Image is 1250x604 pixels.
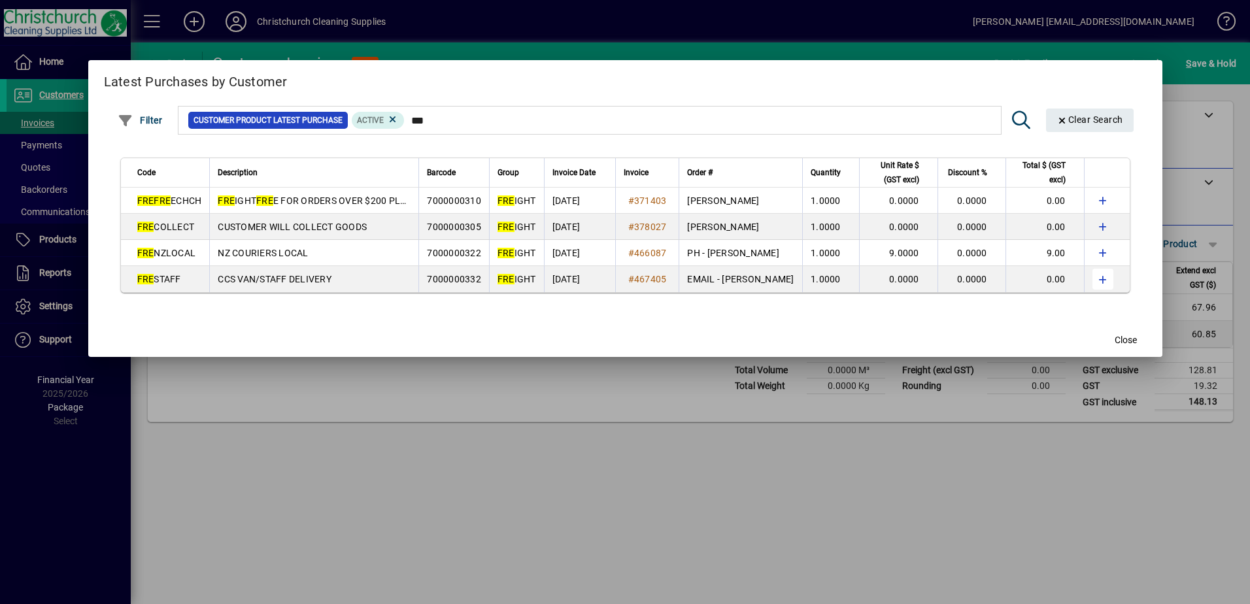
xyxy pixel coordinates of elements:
[624,246,671,260] a: #466087
[218,165,258,180] span: Description
[498,165,536,180] div: Group
[427,222,481,232] span: 7000000305
[1005,266,1084,292] td: 0.00
[137,165,202,180] div: Code
[679,188,802,214] td: [PERSON_NAME]
[946,165,999,180] div: Discount %
[498,274,536,284] span: IGHT
[137,248,196,258] span: NZLOCAL
[679,240,802,266] td: PH - [PERSON_NAME]
[256,195,273,206] em: FRE
[218,274,331,284] span: CCS VAN/STAFF DELIVERY
[218,195,235,206] em: FRE
[218,222,367,232] span: CUSTOMER WILL COLLECT GOODS
[859,214,937,240] td: 0.0000
[1005,214,1084,240] td: 0.00
[114,109,166,132] button: Filter
[687,165,713,180] span: Order #
[427,248,481,258] span: 7000000322
[552,165,596,180] span: Invoice Date
[118,115,163,126] span: Filter
[679,214,802,240] td: [PERSON_NAME]
[137,165,156,180] span: Code
[137,274,181,284] span: STAFF
[498,248,536,258] span: IGHT
[498,195,536,206] span: IGHT
[624,193,671,208] a: #371403
[498,274,515,284] em: FRE
[811,165,853,180] div: Quantity
[357,116,384,125] span: Active
[634,195,667,206] span: 371403
[194,114,343,127] span: Customer Product Latest Purchase
[628,274,634,284] span: #
[624,165,671,180] div: Invoice
[1115,333,1137,347] span: Close
[868,158,919,187] span: Unit Rate $ (GST excl)
[868,158,931,187] div: Unit Rate $ (GST excl)
[937,266,1005,292] td: 0.0000
[544,188,615,214] td: [DATE]
[1014,158,1077,187] div: Total $ (GST excl)
[1056,114,1123,125] span: Clear Search
[137,195,154,206] em: FRE
[498,165,519,180] span: Group
[427,165,456,180] span: Barcode
[427,274,481,284] span: 7000000332
[859,266,937,292] td: 0.0000
[137,274,154,284] em: FRE
[937,240,1005,266] td: 0.0000
[1046,109,1134,132] button: Clear
[1014,158,1066,187] span: Total $ (GST excl)
[802,240,859,266] td: 1.0000
[137,195,202,206] span: ECHCH
[352,112,404,129] mat-chip: Product Activation Status: Active
[88,60,1162,98] h2: Latest Purchases by Customer
[498,248,515,258] em: FRE
[937,188,1005,214] td: 0.0000
[137,248,154,258] em: FRE
[544,266,615,292] td: [DATE]
[859,188,937,214] td: 0.0000
[544,214,615,240] td: [DATE]
[544,240,615,266] td: [DATE]
[624,220,671,234] a: #378027
[634,248,667,258] span: 466087
[634,222,667,232] span: 378027
[498,222,515,232] em: FRE
[634,274,667,284] span: 467405
[937,214,1005,240] td: 0.0000
[218,248,308,258] span: NZ COURIERS LOCAL
[624,272,671,286] a: #467405
[1105,328,1147,352] button: Close
[1005,240,1084,266] td: 9.00
[802,266,859,292] td: 1.0000
[218,195,581,206] span: IGHT E FOR ORDERS OVER $200 PLUS GST IN THE [GEOGRAPHIC_DATA] AREA
[427,195,481,206] span: 7000000310
[154,195,171,206] em: FRE
[624,165,649,180] span: Invoice
[137,222,154,232] em: FRE
[498,222,536,232] span: IGHT
[628,222,634,232] span: #
[687,165,794,180] div: Order #
[137,222,195,232] span: COLLECT
[802,188,859,214] td: 1.0000
[859,240,937,266] td: 9.0000
[811,165,841,180] span: Quantity
[552,165,607,180] div: Invoice Date
[498,195,515,206] em: FRE
[802,214,859,240] td: 1.0000
[628,248,634,258] span: #
[628,195,634,206] span: #
[218,165,411,180] div: Description
[948,165,987,180] span: Discount %
[1005,188,1084,214] td: 0.00
[427,165,481,180] div: Barcode
[679,266,802,292] td: EMAIL - [PERSON_NAME]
